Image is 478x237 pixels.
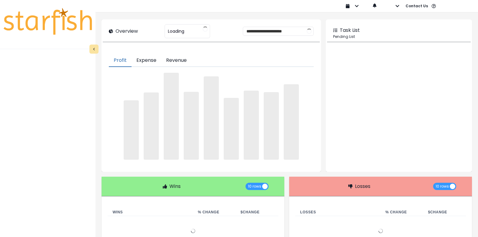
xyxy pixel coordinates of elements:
th: % Change [381,209,423,216]
span: 10 rows [248,183,261,190]
button: Revenue [161,54,192,67]
span: ‌ [264,92,279,159]
span: ‌ [284,84,299,159]
span: ‌ [164,73,179,160]
span: ‌ [184,92,199,159]
th: Wins [108,209,193,216]
th: % Change [193,209,236,216]
span: ‌ [124,100,139,159]
p: Pending List [333,34,465,39]
p: Overview [115,28,138,35]
p: Wins [169,183,181,190]
span: ‌ [204,76,219,160]
span: ‌ [224,98,239,160]
th: $ Change [423,209,466,216]
span: 10 rows [436,183,449,190]
span: ‌ [144,92,159,159]
th: Losses [295,209,380,216]
span: Loading [168,25,184,38]
p: Losses [355,183,370,190]
button: Expense [132,54,161,67]
span: ‌ [244,91,259,160]
p: Task List [340,27,360,34]
button: Profit [109,54,132,67]
th: $ Change [236,209,279,216]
